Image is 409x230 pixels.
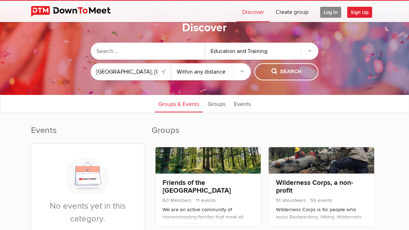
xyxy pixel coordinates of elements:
[271,68,302,76] span: Search
[237,1,270,22] a: Discover
[276,197,306,203] span: 51 Volunteers
[91,63,171,80] input: Location or ZIP-Code
[182,21,227,36] h1: Discover
[205,43,319,60] div: Education and Training
[254,63,318,80] button: Search
[152,125,378,143] h2: Groups
[193,197,216,203] span: 11 events
[163,197,192,203] span: 60 Members
[307,197,332,203] span: 59 events
[31,125,144,143] h2: Events
[320,7,341,18] span: Log In
[163,178,231,195] a: Friends of the [GEOGRAPHIC_DATA]
[31,6,122,17] img: DownToMeet
[270,1,314,22] a: Create group
[347,1,378,22] a: Sign Up
[347,7,372,18] span: Sign Up
[155,95,203,112] a: Groups & Events
[230,95,254,112] a: Events
[314,1,347,22] a: Log In
[276,178,353,195] a: Wilderness Corps, a non-profit
[91,43,204,60] input: Search...
[204,95,229,112] a: Groups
